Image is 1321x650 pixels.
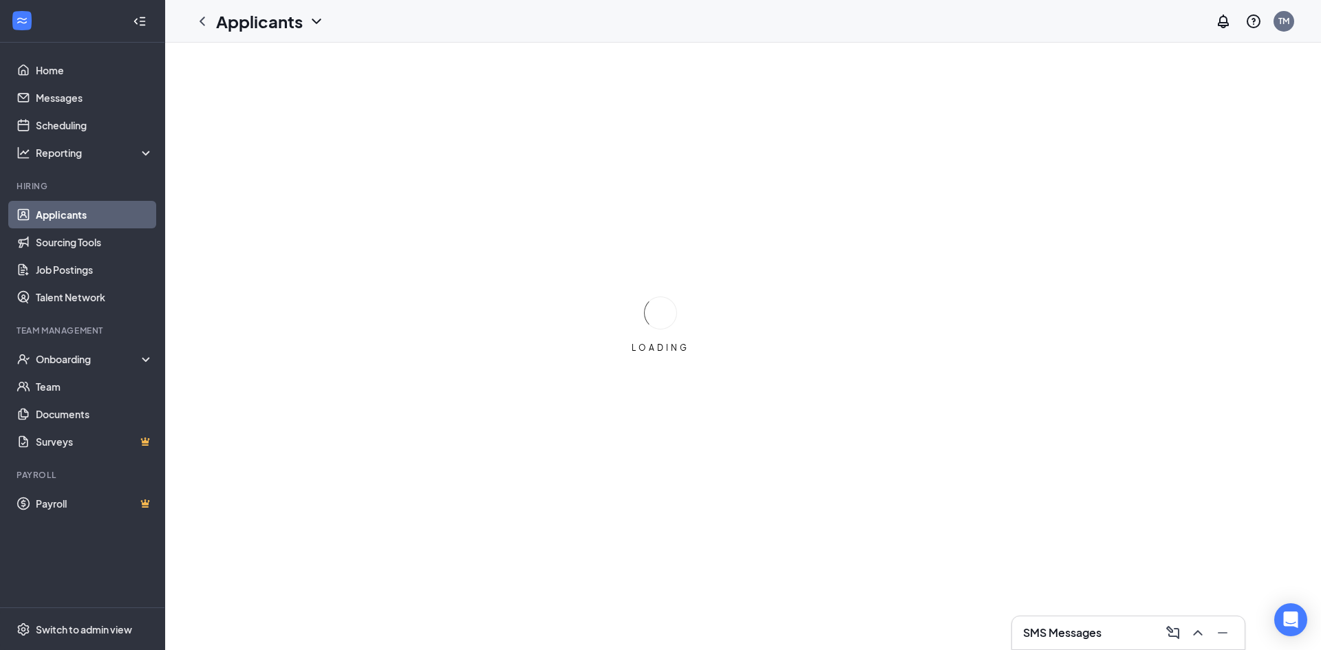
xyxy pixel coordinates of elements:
[36,400,153,428] a: Documents
[36,111,153,139] a: Scheduling
[36,256,153,283] a: Job Postings
[36,373,153,400] a: Team
[17,622,30,636] svg: Settings
[17,352,30,366] svg: UserCheck
[216,10,303,33] h1: Applicants
[17,180,151,192] div: Hiring
[1187,622,1209,644] button: ChevronUp
[1214,625,1231,641] svg: Minimize
[1215,13,1232,30] svg: Notifications
[1190,625,1206,641] svg: ChevronUp
[1274,603,1307,636] div: Open Intercom Messenger
[17,146,30,160] svg: Analysis
[36,228,153,256] a: Sourcing Tools
[1278,15,1289,27] div: TM
[1165,625,1181,641] svg: ComposeMessage
[36,146,154,160] div: Reporting
[626,342,695,354] div: LOADING
[1162,622,1184,644] button: ComposeMessage
[1212,622,1234,644] button: Minimize
[17,325,151,336] div: Team Management
[133,14,147,28] svg: Collapse
[1023,625,1102,640] h3: SMS Messages
[36,201,153,228] a: Applicants
[36,622,132,636] div: Switch to admin view
[36,490,153,517] a: PayrollCrown
[1245,13,1262,30] svg: QuestionInfo
[36,428,153,455] a: SurveysCrown
[36,352,142,366] div: Onboarding
[194,13,211,30] svg: ChevronLeft
[36,56,153,84] a: Home
[308,13,325,30] svg: ChevronDown
[36,283,153,311] a: Talent Network
[36,84,153,111] a: Messages
[17,469,151,481] div: Payroll
[15,14,29,28] svg: WorkstreamLogo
